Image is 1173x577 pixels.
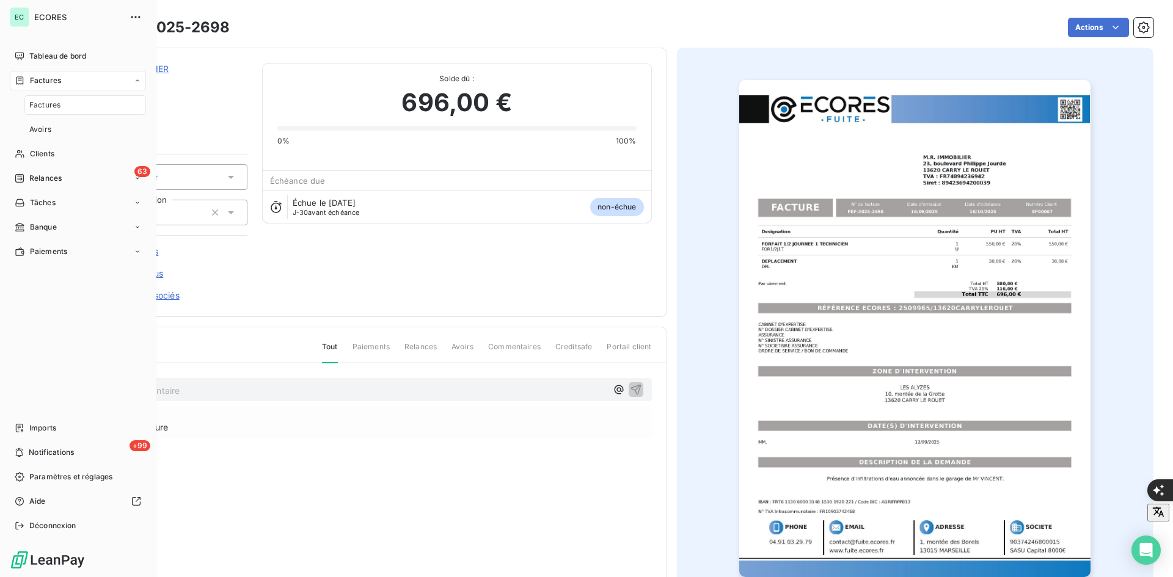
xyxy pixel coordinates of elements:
span: Clients [30,148,54,159]
span: non-échue [590,198,643,216]
div: Open Intercom Messenger [1131,535,1161,565]
span: Factures [30,75,61,86]
span: Aide [29,496,46,507]
span: +99 [130,440,150,451]
a: Aide [10,492,146,511]
span: Relances [404,341,437,362]
span: Notifications [29,447,74,458]
span: 696,00 € [401,84,511,121]
span: Tout [322,341,338,363]
button: Actions [1068,18,1129,37]
span: 63 [134,166,150,177]
span: Tâches [30,197,56,208]
span: Factures [29,100,60,111]
span: Tableau de bord [29,51,86,62]
span: Avoirs [29,124,51,135]
img: Logo LeanPay [10,550,86,570]
span: ECORES [34,12,122,22]
span: Échue le [DATE] [293,198,356,208]
span: Déconnexion [29,520,76,531]
span: 100% [616,136,637,147]
span: avant échéance [293,209,360,216]
img: invoice_thumbnail [739,80,1091,577]
span: Imports [29,423,56,434]
span: Solde dû : [277,73,637,84]
span: Portail client [607,341,651,362]
span: 0% [277,136,290,147]
span: Relances [29,173,62,184]
span: Creditsafe [555,341,593,362]
span: Banque [30,222,57,233]
span: Paramètres et réglages [29,471,112,482]
span: Échéance due [270,176,326,186]
span: Commentaires [488,341,541,362]
h3: FEF-2025-2698 [114,16,230,38]
span: Avoirs [451,341,473,362]
span: J-30 [293,208,309,217]
span: Paiements [353,341,390,362]
div: EC [10,7,29,27]
span: Paiements [30,246,67,257]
